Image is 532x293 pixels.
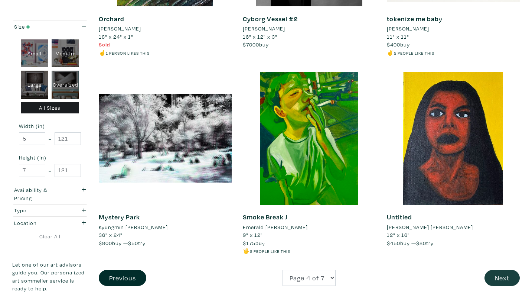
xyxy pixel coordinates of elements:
[387,25,429,33] li: [PERSON_NAME]
[243,15,298,23] a: Cyborg Vessel #2
[387,223,473,231] li: [PERSON_NAME] [PERSON_NAME]
[243,223,308,231] li: Emerald [PERSON_NAME]
[49,134,51,144] span: -
[52,71,79,99] div: Oversized
[243,223,376,231] a: Emerald [PERSON_NAME]
[19,123,81,129] small: Width (in)
[387,41,400,48] span: $400
[14,23,65,31] div: Size
[387,25,520,33] a: [PERSON_NAME]
[12,184,88,204] button: Availability & Pricing
[99,223,168,231] li: Kyungmin [PERSON_NAME]
[250,248,290,254] small: 6 people like this
[243,41,259,48] span: $7000
[99,231,123,238] span: 36" x 24"
[243,25,376,33] a: [PERSON_NAME]
[387,15,443,23] a: tokenize me baby
[243,231,263,238] span: 9" x 12"
[12,261,88,293] p: Let one of our art advisors guide you. Our personalized art sommelier service is ready to help.
[394,50,434,56] small: 2 people like this
[243,239,265,247] span: buy
[387,223,520,231] a: [PERSON_NAME] [PERSON_NAME]
[99,33,133,40] span: 18" x 24" x 1"
[243,247,376,255] li: 🖐️
[21,102,79,114] div: All Sizes
[387,213,412,221] a: Untitled
[99,223,232,231] a: Kyungmin [PERSON_NAME]
[128,239,138,247] span: $50
[99,239,146,247] span: buy — try
[99,270,146,286] button: Previous
[243,33,277,40] span: 16" x 12" x 3"
[99,239,112,247] span: $900
[12,20,88,33] button: Size
[14,219,65,227] div: Location
[243,25,285,33] li: [PERSON_NAME]
[14,186,65,202] div: Availability & Pricing
[21,39,48,68] div: Small
[243,239,255,247] span: $175
[12,232,88,241] a: Clear All
[99,213,140,221] a: Mystery Park
[99,15,124,23] a: Orchard
[484,270,520,286] button: Next
[243,41,269,48] span: buy
[99,41,110,48] span: Sold
[12,217,88,229] button: Location
[99,49,232,57] li: ☝️
[387,231,410,238] span: 12" x 16"
[12,205,88,217] button: Type
[49,165,51,176] span: -
[387,33,409,40] span: 11" x 11"
[387,239,400,247] span: $450
[243,213,288,221] a: Smoke Break J
[387,239,434,247] span: buy — try
[387,41,410,48] span: buy
[99,25,141,33] li: [PERSON_NAME]
[99,25,232,33] a: [PERSON_NAME]
[21,71,48,99] div: Large
[416,239,426,247] span: $80
[19,155,81,160] small: Height (in)
[14,206,65,215] div: Type
[52,39,79,68] div: Medium
[106,50,150,56] small: 1 person likes this
[387,49,520,57] li: ✌️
